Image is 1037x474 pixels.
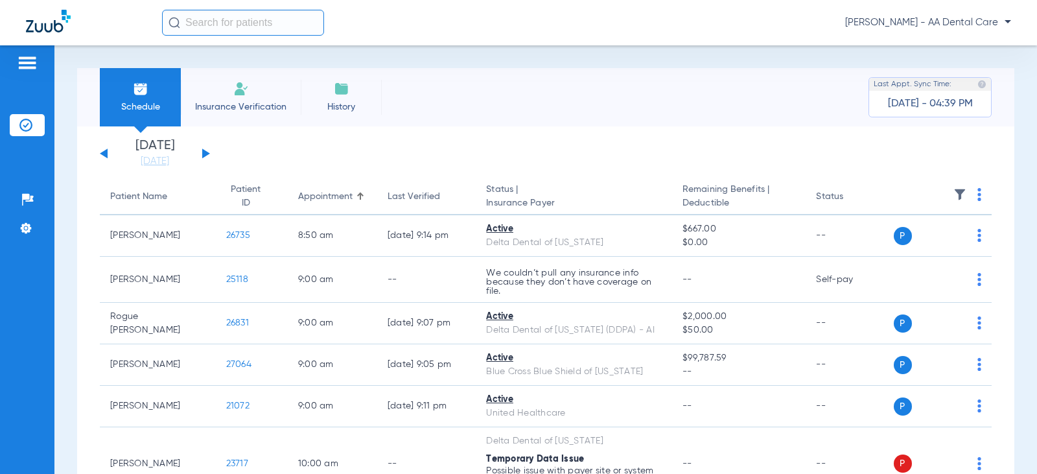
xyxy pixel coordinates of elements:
[133,81,148,97] img: Schedule
[486,434,662,448] div: Delta Dental of [US_STATE]
[476,179,672,215] th: Status |
[486,455,584,464] span: Temporary Data Issue
[486,324,662,337] div: Delta Dental of [US_STATE] (DDPA) - AI
[682,310,795,324] span: $2,000.00
[298,190,367,204] div: Appointment
[298,190,353,204] div: Appointment
[977,358,981,371] img: group-dot-blue.svg
[977,457,981,470] img: group-dot-blue.svg
[888,97,973,110] span: [DATE] - 04:39 PM
[486,222,662,236] div: Active
[806,215,893,257] td: --
[806,179,893,215] th: Status
[977,316,981,329] img: group-dot-blue.svg
[100,257,216,303] td: [PERSON_NAME]
[110,101,171,113] span: Schedule
[486,310,662,324] div: Active
[377,215,476,257] td: [DATE] 9:14 PM
[874,78,951,91] span: Last Appt. Sync Time:
[388,190,466,204] div: Last Verified
[233,81,249,97] img: Manual Insurance Verification
[226,318,249,327] span: 26831
[26,10,71,32] img: Zuub Logo
[682,222,795,236] span: $667.00
[191,101,291,113] span: Insurance Verification
[894,227,912,245] span: P
[682,236,795,250] span: $0.00
[110,190,205,204] div: Patient Name
[100,303,216,344] td: Rogue [PERSON_NAME]
[672,179,806,215] th: Remaining Benefits |
[226,183,277,210] div: Patient ID
[288,215,377,257] td: 8:50 AM
[894,356,912,374] span: P
[162,10,324,36] input: Search for patients
[894,455,912,473] span: P
[486,407,662,420] div: United Healthcare
[486,236,662,250] div: Delta Dental of [US_STATE]
[288,257,377,303] td: 9:00 AM
[977,399,981,412] img: group-dot-blue.svg
[100,215,216,257] td: [PERSON_NAME]
[977,273,981,286] img: group-dot-blue.svg
[894,314,912,333] span: P
[288,344,377,386] td: 9:00 AM
[226,231,250,240] span: 26735
[806,257,893,303] td: Self-pay
[169,17,180,29] img: Search Icon
[334,81,349,97] img: History
[806,303,893,344] td: --
[17,55,38,71] img: hamburger-icon
[100,344,216,386] td: [PERSON_NAME]
[110,190,167,204] div: Patient Name
[486,268,662,296] p: We couldn’t pull any insurance info because they don’t have coverage on file.
[288,303,377,344] td: 9:00 AM
[100,386,216,427] td: [PERSON_NAME]
[116,155,194,168] a: [DATE]
[894,397,912,416] span: P
[377,257,476,303] td: --
[116,139,194,168] li: [DATE]
[377,386,476,427] td: [DATE] 9:11 PM
[377,303,476,344] td: [DATE] 9:07 PM
[310,101,372,113] span: History
[806,344,893,386] td: --
[377,344,476,386] td: [DATE] 9:05 PM
[226,275,248,284] span: 25118
[486,351,662,365] div: Active
[486,196,662,210] span: Insurance Payer
[977,188,981,201] img: group-dot-blue.svg
[388,190,440,204] div: Last Verified
[977,229,981,242] img: group-dot-blue.svg
[845,16,1011,29] span: [PERSON_NAME] - AA Dental Care
[226,459,248,468] span: 23717
[682,459,692,468] span: --
[486,393,662,407] div: Active
[226,183,266,210] div: Patient ID
[288,386,377,427] td: 9:00 AM
[682,365,795,379] span: --
[682,401,692,410] span: --
[682,324,795,337] span: $50.00
[226,360,251,369] span: 27064
[806,386,893,427] td: --
[977,80,986,89] img: last sync help info
[682,196,795,210] span: Deductible
[486,365,662,379] div: Blue Cross Blue Shield of [US_STATE]
[953,188,966,201] img: filter.svg
[226,401,250,410] span: 21072
[682,275,692,284] span: --
[682,351,795,365] span: $99,787.59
